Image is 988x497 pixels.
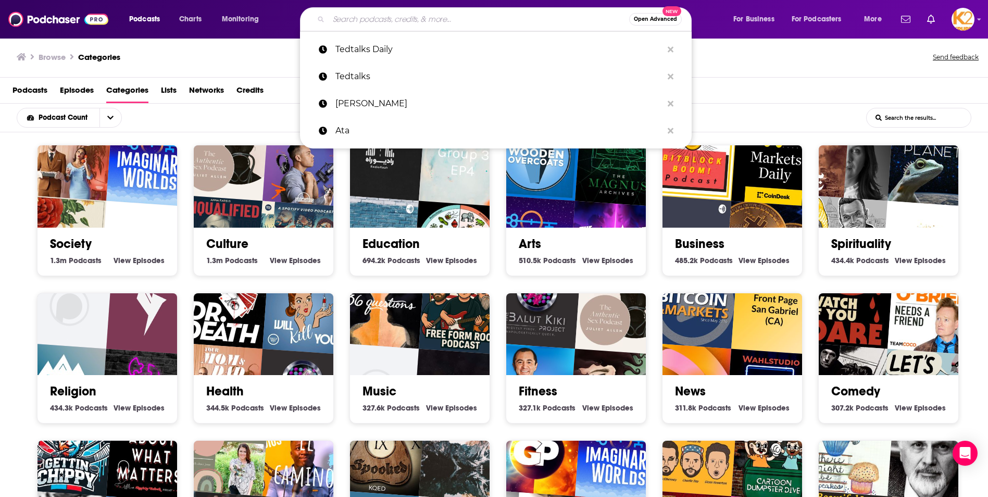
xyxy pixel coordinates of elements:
a: View Education Episodes [426,256,477,265]
div: Search podcasts, credits, & more... [310,7,702,31]
img: The Always Sunny Podcast [648,407,737,496]
span: 1.3m [50,256,67,265]
span: 311.8k [675,403,696,413]
a: View Fitness Episodes [582,403,633,413]
a: 510.5k Arts Podcasts [519,256,576,265]
span: 307.2k [831,403,854,413]
span: Episodes [602,403,633,413]
span: Episodes [445,403,477,413]
a: Comedy [831,383,880,399]
p: Tedtalks Daily [335,36,662,63]
span: Podcasts [856,403,889,413]
img: Extending Olive Branches [179,407,269,496]
span: View [426,256,443,265]
button: Show profile menu [952,8,974,31]
span: Podcasts [698,403,731,413]
button: open menu [726,11,787,28]
span: Episodes [602,256,633,265]
img: Sentient Planet [887,117,977,207]
span: Episodes [758,403,790,413]
img: Conan O’Brien Needs A Friend [887,265,977,355]
span: View [114,403,131,413]
button: open menu [785,11,857,28]
a: Networks [189,82,224,103]
a: View Culture Episodes [270,256,321,265]
span: Episodes [60,82,94,103]
span: Lists [161,82,177,103]
span: Podcast Count [39,114,91,121]
div: The Balut Kiki Project [492,259,581,349]
span: 1.3m [206,256,223,265]
div: First Southern Baptist Church Guthrie Podcast [23,259,112,349]
span: Monitoring [222,12,259,27]
div: رادیو راه با مجتبی شکوری [335,111,425,201]
span: Episodes [133,403,165,413]
span: 434.3k [50,403,73,413]
a: 307.2k Comedy Podcasts [831,403,889,413]
span: 485.2k [675,256,698,265]
img: Caliphate [804,111,894,201]
p: Tedtalks [335,63,662,90]
a: 1.3m Culture Podcasts [206,256,258,265]
img: GHOST PLANET [492,407,581,496]
span: View [739,403,756,413]
a: Tedtalks [300,63,692,90]
a: 434.3k Religion Podcasts [50,403,108,413]
a: Categories [106,82,148,103]
span: Podcasts [543,403,576,413]
img: Free Form Rock Podcast [419,265,508,355]
input: Search podcasts, credits, & more... [329,11,629,28]
img: User Profile [952,8,974,31]
span: View [114,256,131,265]
div: Open Intercom Messenger [953,441,978,466]
img: Authentic Sex with Juliet Allen [179,111,269,201]
img: Verdade Igreja [106,265,196,355]
span: Logged in as K2Krupp [952,8,974,31]
a: Categories [78,52,120,62]
a: Music [362,383,396,399]
span: Podcasts [700,256,733,265]
span: Podcasts [543,256,576,265]
span: 327.1k [519,403,541,413]
span: Episodes [914,403,946,413]
span: Podcasts [129,12,160,27]
span: 434.4k [831,256,854,265]
button: Send feedback [930,50,982,65]
img: This Podcast Will Kill You [262,265,352,355]
img: The BitBlockBoom Bitcoin Podcast [648,111,737,201]
img: Bitcoin & Markets [648,259,737,349]
img: There Might Be Cupcakes Podcast [804,407,894,496]
img: The Jordan Harbinger Show [262,117,352,207]
a: Show notifications dropdown [897,10,915,28]
a: Podchaser - Follow, Share and Rate Podcasts [8,9,108,29]
a: View Music Episodes [426,403,477,413]
span: View [895,403,912,413]
span: New [662,6,681,16]
img: Imaginary Worlds [106,117,196,207]
span: Podcasts [387,256,420,265]
span: Podcasts [856,256,889,265]
img: Dr. Death [179,259,269,349]
img: Your Mom & Dad [23,111,112,201]
div: Front Page San Gabriel (CA) [731,265,821,355]
span: Podcasts [75,403,108,413]
a: Religion [50,383,96,399]
img: The Magnus Archives [575,117,665,207]
span: Charts [179,12,202,27]
a: 344.5k Health Podcasts [206,403,264,413]
img: Gettin’ Chippy [23,407,112,496]
span: Podcasts [225,256,258,265]
span: Episodes [914,256,946,265]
